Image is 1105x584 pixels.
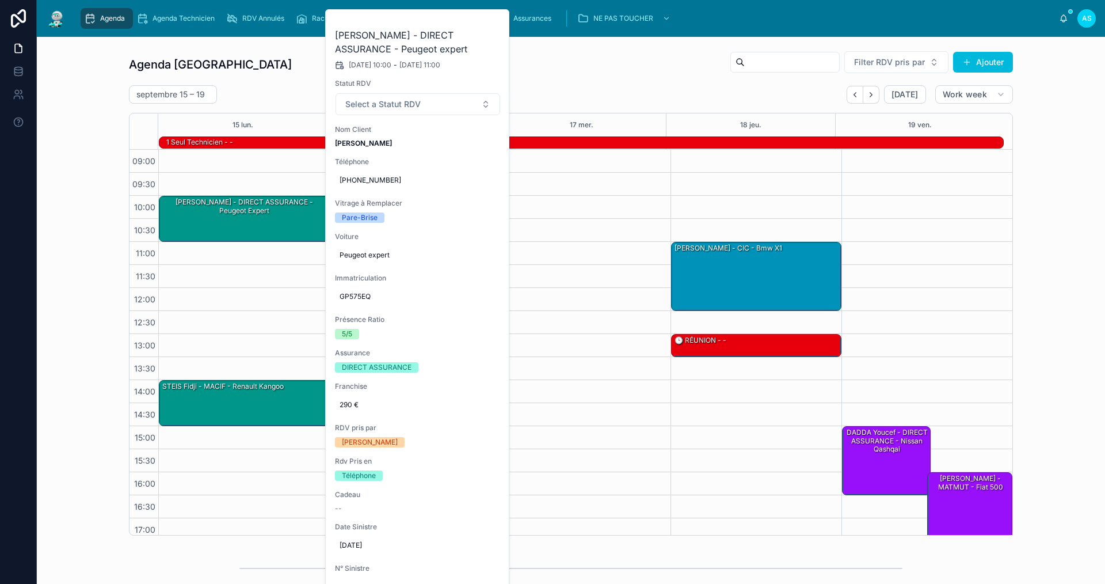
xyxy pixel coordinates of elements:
[335,232,501,241] span: Voiture
[593,14,653,23] span: NE PAS TOUCHER
[153,14,215,23] span: Agenda Technicien
[335,504,342,513] span: --
[335,157,501,166] span: Téléphone
[335,522,501,532] span: Date Sinistre
[132,433,158,442] span: 15:00
[335,348,501,358] span: Assurance
[129,179,158,189] span: 09:30
[740,113,761,136] button: 18 jeu.
[165,137,234,147] div: 1 seul technicien - -
[891,89,919,100] span: [DATE]
[340,400,496,409] span: 290 €
[843,427,930,495] div: DADDA Youcef - DIRECT ASSURANCE - Nissan qashqai
[943,89,987,100] span: Work week
[336,93,500,115] button: Select Button
[131,479,158,488] span: 16:00
[335,125,501,134] span: Nom Client
[76,6,1059,31] div: scrollable content
[292,8,337,29] a: Rack
[935,85,1013,104] button: Work week
[574,8,676,29] a: NE PAS TOUCHER
[340,251,496,260] span: Peugeot expert
[335,564,501,573] span: N° Sinistre
[131,294,158,304] span: 12:00
[335,79,501,88] span: Statut RDV
[337,8,394,29] a: Cadeaux
[672,242,841,310] div: [PERSON_NAME] - CIC - bmw x1
[159,381,329,426] div: STEIS Fidji - MACIF - Renault kangoo
[335,199,501,208] span: Vitrage à Remplacer
[165,136,234,148] div: 1 seul technicien - -
[129,56,292,73] h1: Agenda [GEOGRAPHIC_DATA]
[335,382,501,391] span: Franchise
[345,98,421,110] span: Select a Statut RDV
[570,113,593,136] button: 17 mer.
[847,86,863,104] button: Back
[161,197,328,216] div: [PERSON_NAME] - DIRECT ASSURANCE - Peugeot expert
[340,541,496,550] span: [DATE]
[349,60,391,70] span: [DATE] 10:00
[233,113,253,136] button: 15 lun.
[131,409,158,419] span: 14:30
[342,362,411,373] div: DIRECT ASSURANCE
[908,113,932,136] button: 19 ven.
[335,490,501,499] span: Cadeau
[335,139,392,147] strong: [PERSON_NAME]
[335,274,501,283] span: Immatriculation
[131,386,158,396] span: 14:00
[129,156,158,166] span: 09:00
[844,427,929,454] div: DADDA Youcef - DIRECT ASSURANCE - Nissan qashqai
[342,471,376,481] div: Téléphone
[131,502,158,511] span: 16:30
[335,28,501,56] h2: [PERSON_NAME] - DIRECT ASSURANCE - Peugeot expert
[672,335,841,357] div: 🕒 RÉUNION - -
[223,8,292,29] a: RDV Annulés
[131,363,158,373] span: 13:30
[854,56,925,68] span: Filter RDV pris par
[312,14,329,23] span: Rack
[133,248,158,258] span: 11:00
[342,213,378,223] div: Pare-Brise
[494,8,559,29] a: Assurances
[929,473,1011,492] div: [PERSON_NAME] - MATMUT - Fiat 500
[340,176,496,185] span: [PHONE_NUMBER]
[342,437,398,448] div: [PERSON_NAME]
[335,457,501,466] span: Rdv Pris en
[673,335,727,346] div: 🕒 RÉUNION - -
[81,8,133,29] a: Agenda
[340,292,496,301] span: GP575EQ
[394,60,397,70] span: -
[136,89,205,100] h2: septembre 15 – 19
[161,381,285,392] div: STEIS Fidji - MACIF - Renault kangoo
[928,473,1012,541] div: [PERSON_NAME] - MATMUT - Fiat 500
[844,51,948,73] button: Select Button
[673,243,783,253] div: [PERSON_NAME] - CIC - bmw x1
[394,8,494,29] a: Dossiers Non Envoyés
[953,52,1013,73] button: Ajouter
[513,14,551,23] span: Assurances
[242,14,284,23] span: RDV Annulés
[131,225,158,235] span: 10:30
[342,329,352,339] div: 5/5
[335,315,501,324] span: Présence Ratio
[335,423,501,433] span: RDV pris par
[132,525,158,534] span: 17:00
[133,8,223,29] a: Agenda Technicien
[399,60,440,70] span: [DATE] 11:00
[46,9,67,28] img: App logo
[131,202,158,212] span: 10:00
[863,86,879,104] button: Next
[132,456,158,465] span: 15:30
[159,196,329,241] div: [PERSON_NAME] - DIRECT ASSURANCE - Peugeot expert
[131,317,158,327] span: 12:30
[131,340,158,350] span: 13:00
[1082,14,1092,23] span: AS
[100,14,125,23] span: Agenda
[133,271,158,281] span: 11:30
[884,85,926,104] button: [DATE]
